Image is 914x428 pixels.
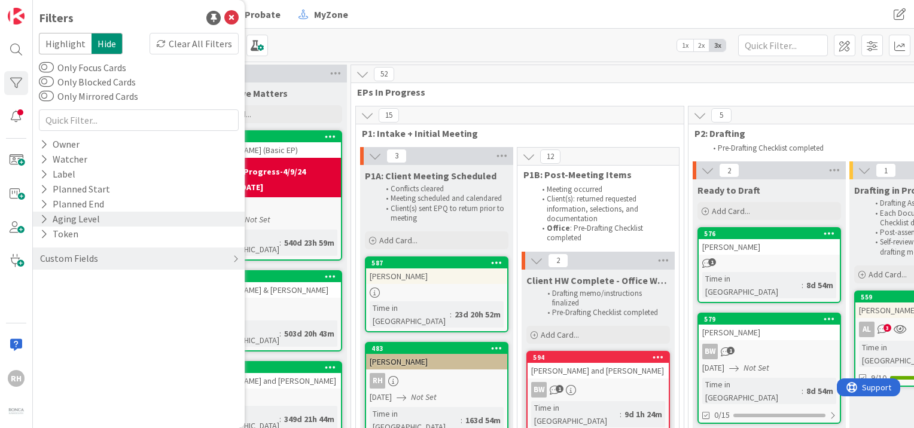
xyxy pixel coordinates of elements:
div: Filters [39,9,74,27]
div: 100[PERSON_NAME] and [PERSON_NAME] [200,362,341,389]
div: [PERSON_NAME] [699,239,840,255]
span: 1 [708,258,716,266]
span: Add Card... [379,235,418,246]
span: P1A: Client Meeting Scheduled [365,170,496,182]
span: 9/10 [871,372,886,384]
div: Time in [GEOGRAPHIC_DATA] [531,401,620,427]
span: 0/15 [714,409,730,421]
div: Aging Level [39,212,101,227]
span: 2x [693,39,709,51]
div: 100 [205,363,341,372]
img: avatar [8,403,25,420]
strong: Office [547,223,570,233]
div: 349d 21h 44m [281,412,337,426]
div: 594[PERSON_NAME] and [PERSON_NAME] [528,352,669,378]
div: RH [366,373,507,389]
li: Client(s): returned requested information, selections, and documentation [535,194,665,224]
li: Meeting occurred [535,185,665,194]
span: MyZone [314,7,348,22]
b: TA in Progress-4/9/24 [223,167,306,176]
span: P1B: Post-Meeting Items [523,169,664,181]
div: 273 [200,271,341,282]
div: Planned Start [39,182,111,197]
div: Time in [GEOGRAPHIC_DATA] [702,378,802,404]
div: AL [859,322,875,337]
div: [PERSON_NAME] [366,354,507,369]
span: Ready to Draft [697,184,760,196]
div: [PERSON_NAME] and [PERSON_NAME] [528,363,669,378]
div: 587 [366,258,507,268]
div: Planned End [39,197,105,212]
label: Only Mirrored Cards [39,89,138,103]
span: 3x [709,39,726,51]
span: P1: Intake + Initial Meeting [362,127,669,139]
div: RH [200,301,341,317]
div: 576 [699,228,840,239]
div: [PERSON_NAME] [699,325,840,340]
div: BW [528,382,669,398]
li: Pre-Drafting Checklist completed [541,308,668,317]
li: Client(s) sent EPQ to return prior to meeting [379,204,507,224]
div: BW [531,382,547,398]
span: Support [25,2,54,16]
div: Time in [GEOGRAPHIC_DATA] [702,272,802,298]
div: 23d 20h 52m [452,308,504,321]
div: BW [699,344,840,359]
div: 503d 20h 43m [281,327,337,340]
div: [PERSON_NAME] and [PERSON_NAME] [200,373,341,389]
span: [DATE] [370,391,392,403]
div: 9d 1h 24m [621,408,665,421]
i: Not Set [411,392,437,402]
span: 15 [379,108,399,123]
div: 576[PERSON_NAME] [699,228,840,255]
div: 483 [366,343,507,354]
span: : [279,327,281,340]
span: 5 [711,108,732,123]
div: Label [39,167,77,182]
span: Add Card... [541,329,579,340]
div: 273 [205,273,341,281]
span: : [279,412,281,426]
div: Token [39,227,80,241]
span: 3 [883,324,891,332]
div: 579 [699,314,840,325]
span: Client HW Complete - Office Work [526,274,670,286]
div: 576 [704,230,840,238]
div: 483[PERSON_NAME] [366,343,507,369]
a: MyZone [291,4,355,25]
span: : [450,308,452,321]
span: Probate [245,7,281,22]
div: [PERSON_NAME] [366,268,507,284]
a: Probate [223,4,288,25]
li: Drafting memo/instructions finalized [541,289,668,308]
li: Meeting scheduled and calendared [379,194,507,203]
label: Only Blocked Cards [39,75,136,89]
div: Custom Fields [39,251,99,266]
div: 587[PERSON_NAME] [366,258,507,284]
button: Only Blocked Cards [39,76,54,88]
span: 1 [727,347,735,354]
div: [PERSON_NAME] (Basic EP) [200,142,341,158]
div: 483 [371,344,507,353]
span: 1x [677,39,693,51]
div: RH [370,373,385,389]
span: : [802,384,803,398]
span: 1 [556,385,563,393]
span: 52 [374,67,394,81]
div: 256 [200,132,341,142]
div: 100 [200,362,341,373]
span: [DATE] [702,362,724,374]
div: Watcher [39,152,89,167]
span: : [461,414,462,427]
div: 163d 54m [462,414,504,427]
div: 540d 23h 59m [281,236,337,249]
div: 594 [528,352,669,363]
div: [PERSON_NAME] & [PERSON_NAME] [200,282,341,298]
span: 3 [386,149,407,163]
span: Hide [92,33,123,54]
img: Visit kanbanzone.com [8,8,25,25]
span: 12 [540,149,560,164]
span: : [802,279,803,292]
button: Only Focus Cards [39,62,54,74]
div: Owner [39,137,81,152]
